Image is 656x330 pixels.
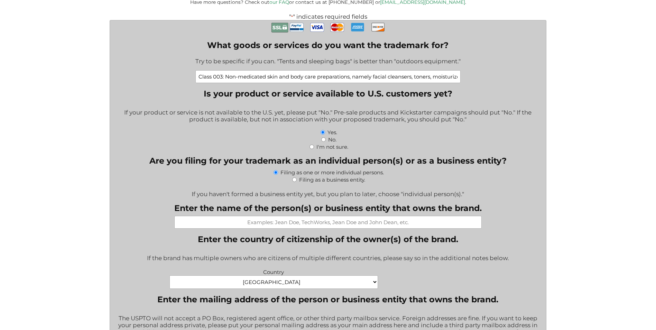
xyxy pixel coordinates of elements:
input: Examples: Jean Doe, TechWorks, Jean Doe and John Dean, etc. [174,216,482,229]
legend: Is your product or service available to U.S. customers yet? [204,89,452,99]
img: Discover [371,20,385,34]
legend: Are you filing for your trademark as an individual person(s) or as a business entity? [149,156,507,166]
legend: Enter the country of citizenship of the owner(s) of the brand. [198,234,458,244]
label: Filing as one or more individual persons. [280,169,384,176]
label: What goods or services do you want the trademark for? [195,40,461,50]
p: " " indicates required fields [85,13,571,20]
input: Examples: Pet leashes; Healthcare consulting; Web-based accounting software [195,70,461,83]
label: Yes. [327,129,337,136]
img: Visa [310,20,324,34]
img: AmEx [351,20,364,34]
img: MasterCard [330,20,344,34]
label: Country [169,267,378,275]
label: No. [328,136,336,143]
label: Filing as a business entity. [299,176,365,183]
div: If you haven't formed a business entity yet, but you plan to later, choose "individual person(s)." [115,186,541,198]
label: Enter the name of the person(s) or business entity that owns the brand. [174,203,482,213]
div: If your product or service is not available to the U.S. yet, please put "No." Pre-sale products a... [115,104,541,128]
label: I'm not sure. [316,144,348,150]
img: Secure Payment with SSL [271,20,288,35]
div: If the brand has multiple owners who are citizens of multiple different countries, please say so ... [115,250,541,267]
img: PayPal [290,20,304,34]
div: Try to be specific if you can. "Tents and sleeping bags" is better than "outdoors equipment." [195,53,461,70]
legend: Enter the mailing address of the person or business entity that owns the brand. [157,294,498,304]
